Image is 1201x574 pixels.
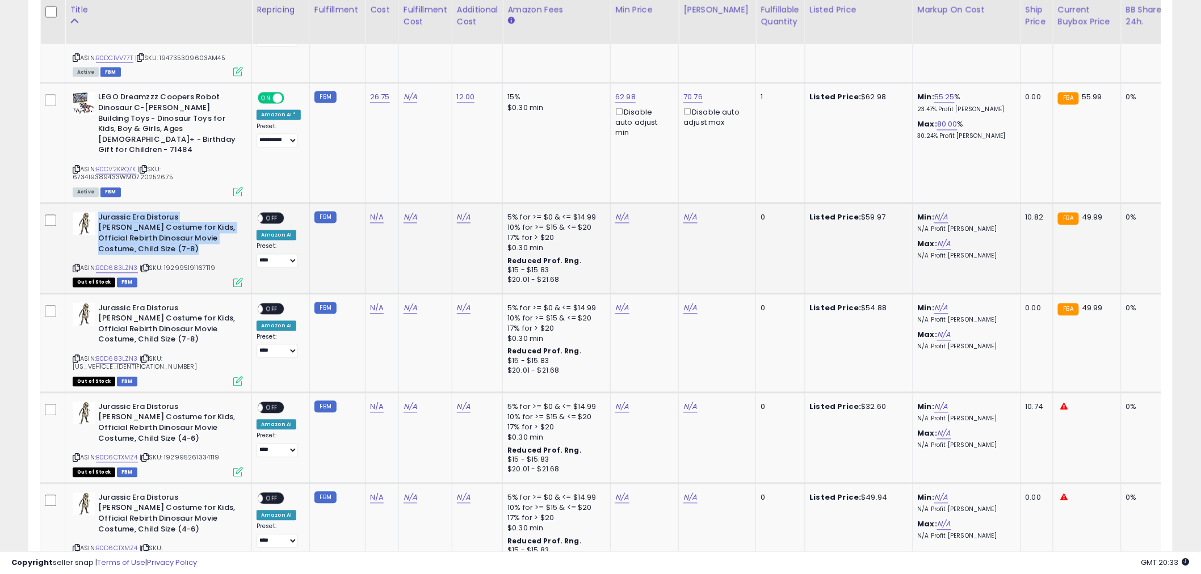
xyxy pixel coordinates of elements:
div: 10% for >= $15 & <= $20 [507,223,602,233]
small: Amazon Fees. [507,16,514,26]
b: Min: [918,303,935,314]
div: Amazon AI [257,420,296,430]
a: N/A [404,303,417,314]
div: Preset: [257,123,301,149]
div: $62.98 [810,92,904,103]
div: $0.30 min [507,103,602,113]
span: OFF [263,493,281,503]
div: seller snap | | [11,558,197,568]
div: Amazon AI [257,230,296,240]
div: 10% for >= $15 & <= $20 [507,314,602,324]
a: 55.25 [934,92,955,103]
div: ASIN: [73,213,243,286]
div: $49.94 [810,493,904,503]
a: N/A [370,303,384,314]
div: 10.74 [1026,402,1044,412]
div: 5% for >= $0 & <= $14.99 [507,303,602,314]
p: N/A Profit [PERSON_NAME] [918,316,1012,324]
small: FBM [314,212,337,223]
p: N/A Profit [PERSON_NAME] [918,506,1012,514]
span: FBM [117,377,137,387]
a: N/A [615,492,629,504]
a: N/A [370,402,384,413]
div: 10% for >= $15 & <= $20 [507,503,602,513]
a: 70.76 [683,92,703,103]
div: $0.30 min [507,433,602,443]
div: ASIN: [73,92,243,195]
span: 49.99 [1082,212,1103,223]
b: Max: [918,119,938,130]
span: | SKU: [US_VEHICLE_IDENTIFICATION_NUMBER] [73,354,197,372]
div: Repricing [257,4,305,16]
div: $20.01 - $21.68 [507,366,602,376]
div: 5% for >= $0 & <= $14.99 [507,402,602,412]
div: 0 [761,402,796,412]
small: FBM [314,302,337,314]
div: 0 [761,493,796,503]
div: Listed Price [810,4,908,16]
div: 10.82 [1026,213,1044,223]
a: N/A [404,402,417,413]
div: 5% for >= $0 & <= $14.99 [507,493,602,503]
div: $15 - $15.83 [507,546,602,556]
b: Listed Price: [810,492,862,503]
a: 80.00 [937,119,958,130]
div: 0 [761,213,796,223]
a: N/A [615,212,629,223]
div: Ship Price [1026,4,1048,28]
a: N/A [937,239,951,250]
b: Jurassic Era Distorus [PERSON_NAME] Costume for Kids, Official Rebirth Dinosaur Movie Costume, Ch... [98,402,236,447]
div: Fulfillable Quantity [761,4,800,28]
div: $59.97 [810,213,904,223]
div: 5% for >= $0 & <= $14.99 [507,213,602,223]
div: Title [70,4,247,16]
span: | SKU: 192995261334T19 [140,453,220,462]
div: $20.01 - $21.68 [507,465,602,475]
div: $15 - $15.83 [507,357,602,366]
div: Additional Cost [457,4,498,28]
b: Max: [918,239,938,250]
span: FBM [117,468,137,478]
img: 5175JdPkmML._SL40_.jpg [73,92,95,115]
a: B0D6CTXMZ4 [96,453,138,463]
a: 12.00 [457,92,475,103]
b: LEGO Dreamzzz Coopers Robot Dinosaur C-[PERSON_NAME] Building Toys - Dinosaur Toys for Kids, Boy ... [98,92,236,158]
div: Min Price [615,4,674,16]
div: [PERSON_NAME] [683,4,751,16]
div: Preset: [257,432,301,458]
div: Amazon AI * [257,110,301,120]
span: | SKU: 194735309603AM45 [135,53,225,62]
span: ON [259,94,273,103]
div: Amazon Fees [507,4,606,16]
div: Fulfillment [314,4,360,16]
a: N/A [934,303,948,314]
span: 2025-10-13 20:33 GMT [1141,557,1190,568]
b: Max: [918,428,938,439]
div: % [918,120,1012,141]
b: Jurassic Era Distorus [PERSON_NAME] Costume for Kids, Official Rebirth Dinosaur Movie Costume, Ch... [98,493,236,538]
a: N/A [404,92,417,103]
div: $32.60 [810,402,904,412]
div: ASIN: [73,303,243,385]
div: 0% [1126,92,1164,103]
div: 0.00 [1026,303,1044,314]
div: Amazon AI [257,510,296,521]
span: All listings currently available for purchase on Amazon [73,188,99,197]
div: Preset: [257,334,301,359]
div: % [918,92,1012,113]
span: All listings that are currently out of stock and unavailable for purchase on Amazon [73,278,115,288]
b: Min: [918,92,935,103]
b: Min: [918,402,935,412]
p: N/A Profit [PERSON_NAME] [918,343,1012,351]
div: 10% for >= $15 & <= $20 [507,412,602,423]
div: $15 - $15.83 [507,266,602,276]
p: N/A Profit [PERSON_NAME] [918,226,1012,234]
span: OFF [263,304,281,314]
span: 49.99 [1082,303,1103,314]
div: BB Share 24h. [1126,4,1168,28]
div: Disable auto adjust min [615,106,670,138]
div: Markup on Cost [918,4,1016,16]
a: N/A [404,212,417,223]
span: All listings currently available for purchase on Amazon [73,67,99,77]
b: Reduced Prof. Rng. [507,256,582,266]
